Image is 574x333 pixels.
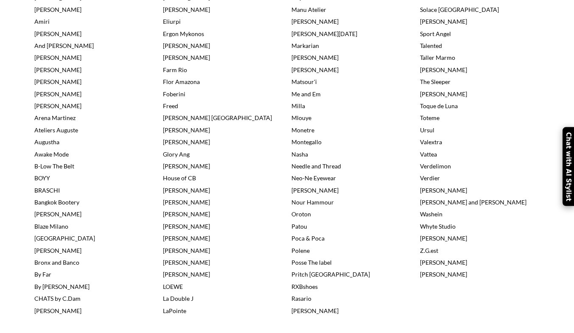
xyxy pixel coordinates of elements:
[34,30,81,37] a: [PERSON_NAME]
[34,235,95,242] a: [GEOGRAPHIC_DATA]
[163,162,210,170] a: [PERSON_NAME]
[163,18,181,25] a: Eliurpi
[291,90,321,98] a: Me and Em
[163,114,272,121] a: [PERSON_NAME] [GEOGRAPHIC_DATA]
[291,271,370,278] a: Pritch [GEOGRAPHIC_DATA]
[163,6,210,13] a: [PERSON_NAME]
[420,54,455,61] a: Taller Marmo
[34,126,78,134] a: Ateliers Auguste
[291,235,325,242] a: Poca & Poca
[291,114,311,121] a: Mlouye
[291,151,308,158] a: Nasha
[34,271,51,278] a: By Far
[34,102,81,109] a: [PERSON_NAME]
[163,210,210,218] a: [PERSON_NAME]
[420,247,438,254] a: Z.G.est
[34,6,81,13] a: [PERSON_NAME]
[291,54,339,61] a: [PERSON_NAME]
[34,187,60,194] a: BRASCHI
[163,42,210,49] a: [PERSON_NAME]
[420,223,456,230] a: Whyte Studio
[163,187,210,194] a: [PERSON_NAME]
[420,30,451,37] a: Sport Angel
[420,102,458,109] a: Toque de Luna
[163,259,210,266] a: [PERSON_NAME]
[420,151,437,158] a: Vattea
[420,6,499,13] a: Solace [GEOGRAPHIC_DATA]
[163,247,210,254] a: [PERSON_NAME]
[420,66,467,73] a: [PERSON_NAME]
[420,18,467,25] a: [PERSON_NAME]
[291,223,307,230] a: Patou
[163,174,196,182] a: House of CB
[291,18,339,25] a: [PERSON_NAME]
[291,199,334,206] a: Nour Hammour
[291,307,339,314] a: [PERSON_NAME]
[163,90,185,98] a: Foberini
[291,6,326,13] a: Manu Atelier
[291,78,317,85] a: Matsour'i
[291,247,310,254] a: Polene
[420,271,467,278] a: [PERSON_NAME]
[34,114,76,121] a: Arena Martinez
[34,151,69,158] a: Awake Mode
[34,42,94,49] a: And [PERSON_NAME]
[163,199,210,206] a: [PERSON_NAME]
[34,54,81,61] a: [PERSON_NAME]
[163,235,210,242] a: [PERSON_NAME]
[291,138,322,146] a: Montegallo
[34,18,50,25] a: Amiri
[291,283,318,290] a: RXBshoes
[420,235,467,242] a: [PERSON_NAME]
[291,162,341,170] a: Needle and Thread
[34,138,59,146] a: Augustha
[34,162,74,170] a: B-Low The Belt
[163,126,210,134] a: [PERSON_NAME]
[34,66,81,73] a: [PERSON_NAME]
[420,78,451,85] a: The Sleeper
[420,187,467,194] a: [PERSON_NAME]
[163,54,210,61] a: [PERSON_NAME]
[420,138,442,146] a: Valextra
[163,283,183,290] a: LOEWE
[291,42,319,49] a: Markarian
[34,259,79,266] a: Bronx and Banco
[420,162,451,170] a: Verdelimon
[34,307,81,314] a: [PERSON_NAME]
[34,295,81,302] a: CHATS by C.Dam
[163,30,204,37] a: Ergon Mykonos
[34,223,68,230] a: Blaze Milano
[163,102,178,109] a: Freed
[420,174,440,182] a: Verdier
[420,114,440,121] a: Toteme
[34,283,90,290] a: By [PERSON_NAME]
[291,30,357,37] a: [PERSON_NAME][DATE]
[34,90,81,98] a: [PERSON_NAME]
[34,210,81,218] a: [PERSON_NAME]
[420,90,467,98] a: [PERSON_NAME]
[163,138,210,146] a: [PERSON_NAME]
[163,223,210,230] a: [PERSON_NAME]
[420,126,434,134] a: Ursul
[163,78,200,85] a: Flor Amazona
[34,247,81,254] a: [PERSON_NAME]
[163,295,193,302] a: La Double J
[291,295,311,302] a: Rasario
[420,42,442,49] a: Talented
[291,126,314,134] a: Monetre
[34,174,50,182] a: BOYY
[163,66,187,73] a: Farm Rio
[420,259,467,266] a: [PERSON_NAME]
[420,199,526,206] a: [PERSON_NAME] and [PERSON_NAME]
[34,78,81,85] a: [PERSON_NAME]
[420,210,442,218] a: Washein
[291,66,339,73] a: [PERSON_NAME]
[163,151,190,158] a: Glory Ang
[291,102,305,109] a: Milla
[163,307,186,314] a: LaPointe
[291,210,311,218] a: Oroton
[291,174,336,182] a: Neo-Ne Eyewear
[163,271,210,278] a: [PERSON_NAME]
[34,199,79,206] a: Bangkok Bootery
[291,187,339,194] a: [PERSON_NAME]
